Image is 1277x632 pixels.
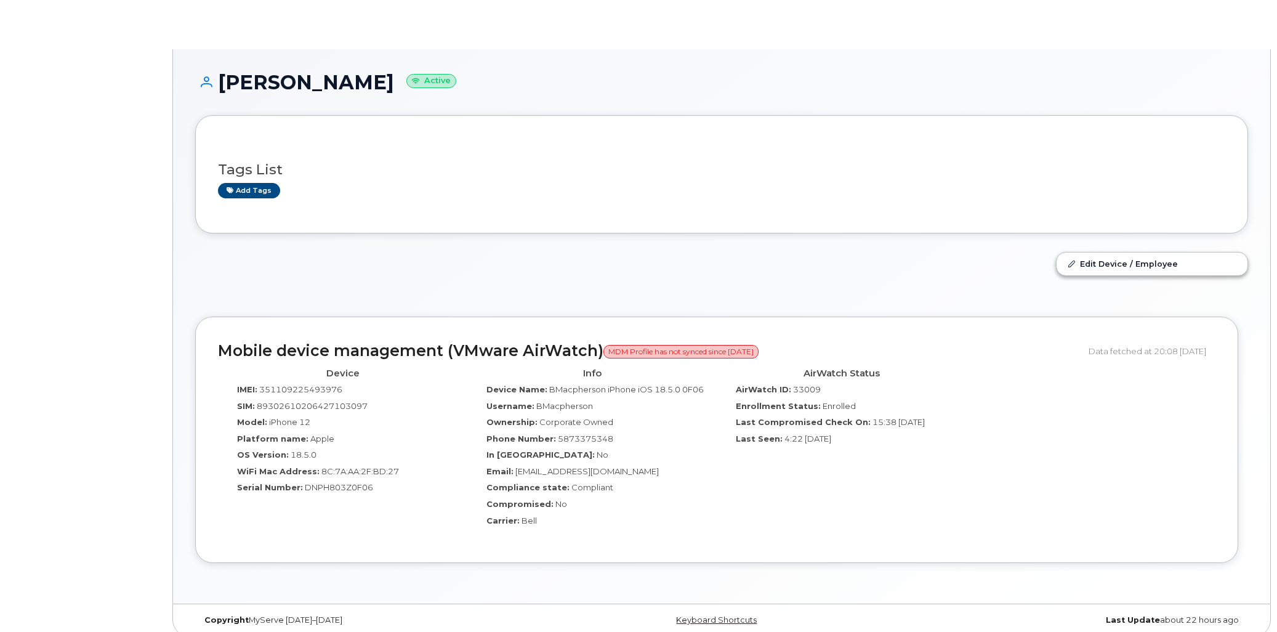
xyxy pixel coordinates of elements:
[549,384,704,394] span: BMacpherson iPhone iOS 18.5.0 0F06
[305,482,373,492] span: DNPH803Z0F06
[477,368,707,379] h4: Info
[736,384,791,395] label: AirWatch ID:
[406,74,456,88] small: Active
[218,183,280,198] a: Add tags
[269,417,310,427] span: iPhone 12
[257,401,368,411] span: 89302610206427103097
[726,368,957,379] h4: AirWatch Status
[486,384,547,395] label: Device Name:
[204,615,249,625] strong: Copyright
[321,466,399,476] span: 8C:7A:AA:2F:BD:27
[603,345,759,359] span: MDM Profile has not synced since [DATE]
[486,498,554,510] label: Compromised:
[237,400,255,412] label: SIM:
[571,482,613,492] span: Compliant
[736,416,871,428] label: Last Compromised Check On:
[486,466,514,477] label: Email:
[1106,615,1160,625] strong: Last Update
[218,342,1079,360] h2: Mobile device management (VMware AirWatch)
[872,417,925,427] span: 15:38 [DATE]
[237,482,303,493] label: Serial Number:
[1089,339,1215,363] div: Data fetched at 20:08 [DATE]
[218,162,1225,177] h3: Tags List
[237,384,257,395] label: IMEI:
[195,71,1248,93] h1: [PERSON_NAME]
[310,434,334,444] span: Apple
[486,400,534,412] label: Username:
[237,416,267,428] label: Model:
[597,450,608,460] span: No
[1057,253,1247,275] a: Edit Device / Employee
[259,384,342,394] span: 351109225493976
[823,401,856,411] span: Enrolled
[515,466,659,476] span: [EMAIL_ADDRESS][DOMAIN_NAME]
[486,416,538,428] label: Ownership:
[897,615,1248,625] div: about 22 hours ago
[195,615,546,625] div: MyServe [DATE]–[DATE]
[536,401,593,411] span: BMacpherson
[793,384,821,394] span: 33009
[522,516,537,525] span: Bell
[227,368,458,379] h4: Device
[676,615,757,625] a: Keyboard Shortcuts
[736,400,821,412] label: Enrollment Status:
[539,417,613,427] span: Corporate Owned
[237,466,320,477] label: WiFi Mac Address:
[486,449,595,461] label: In [GEOGRAPHIC_DATA]:
[736,433,783,445] label: Last Seen:
[291,450,316,460] span: 18.5.0
[237,449,289,461] label: OS Version:
[784,434,831,444] span: 4:22 [DATE]
[486,433,556,445] label: Phone Number:
[555,499,567,509] span: No
[486,482,570,493] label: Compliance state:
[558,434,613,444] span: 5873375348
[486,515,520,527] label: Carrier:
[237,433,308,445] label: Platform name:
